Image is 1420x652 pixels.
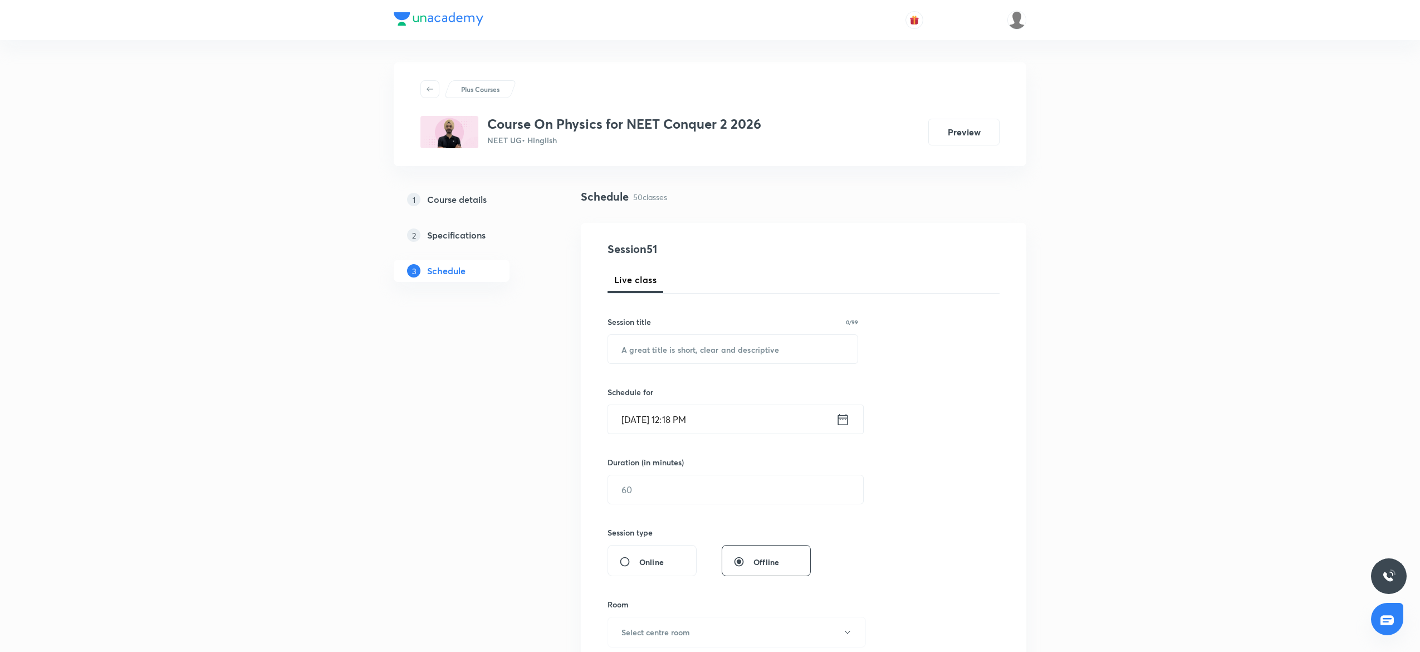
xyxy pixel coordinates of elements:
p: 3 [407,264,420,278]
p: 1 [407,193,420,206]
h6: Schedule for [608,386,858,398]
p: 50 classes [633,191,667,203]
input: 60 [608,475,863,504]
span: Offline [753,556,779,568]
h6: Session type [608,527,653,538]
p: 2 [407,228,420,242]
h6: Select centre room [621,626,690,638]
h4: Session 51 [608,241,811,257]
button: Preview [928,119,1000,145]
p: NEET UG • Hinglish [487,134,761,146]
img: Company Logo [394,12,483,26]
h6: Duration (in minutes) [608,456,684,468]
h5: Specifications [427,228,486,242]
img: avatar [909,15,919,25]
h4: Schedule [581,188,629,205]
p: Plus Courses [461,84,500,94]
a: 1Course details [394,188,545,211]
img: ttu [1382,570,1395,583]
h6: Room [608,599,629,610]
img: Shivank [1007,11,1026,30]
a: 2Specifications [394,224,545,246]
button: Select centre room [608,617,866,648]
h6: Session title [608,316,651,328]
span: Online [639,556,664,568]
h3: Course On Physics for NEET Conquer 2 2026 [487,116,761,132]
h5: Schedule [427,264,466,278]
input: A great title is short, clear and descriptive [608,335,858,363]
a: Company Logo [394,12,483,28]
img: 6701F69E-2FC1-427A-B3F0-AB13DC6B7258_plus.png [420,116,478,148]
p: 0/99 [846,319,858,325]
button: avatar [905,11,923,29]
h5: Course details [427,193,487,206]
span: Live class [614,273,657,286]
